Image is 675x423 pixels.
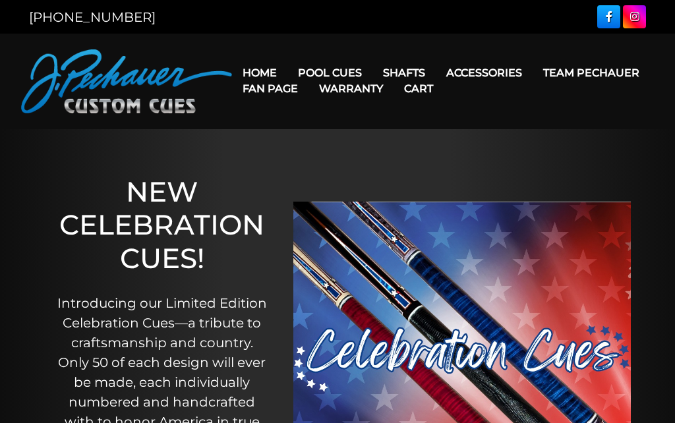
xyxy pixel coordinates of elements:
a: Fan Page [232,72,308,105]
a: Cart [394,72,444,105]
a: [PHONE_NUMBER] [29,9,156,25]
a: Shafts [372,56,436,90]
a: Team Pechauer [533,56,650,90]
a: Pool Cues [287,56,372,90]
a: Accessories [436,56,533,90]
a: Warranty [308,72,394,105]
img: Pechauer Custom Cues [21,49,232,113]
h1: NEW CELEBRATION CUES! [57,175,267,275]
a: Home [232,56,287,90]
